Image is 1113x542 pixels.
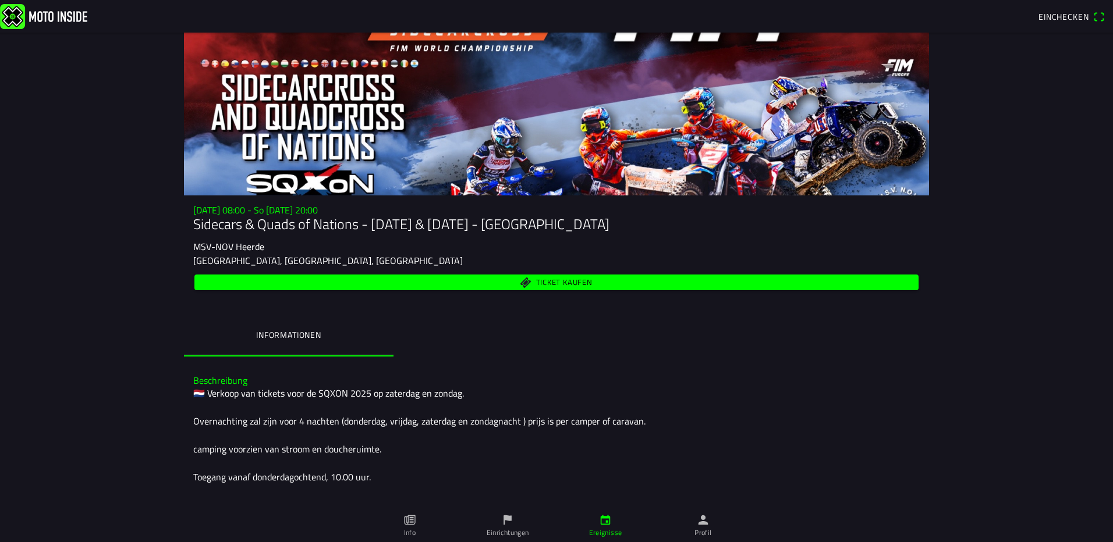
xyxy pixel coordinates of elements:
h3: [DATE] 08:00 - So [DATE] 20:00 [193,205,920,216]
ion-label: Informationen [256,329,321,341]
ion-icon: Kalender [599,514,612,526]
ion-label: Einrichtungen [487,527,529,538]
ion-label: Info [404,527,416,538]
h1: Sidecars & Quads of Nations - [DATE] & [DATE] - [GEOGRAPHIC_DATA] [193,216,920,233]
ion-icon: Papier [403,514,416,526]
ion-text: MSV-NOV Heerde [193,240,264,254]
ion-text: [GEOGRAPHIC_DATA], [GEOGRAPHIC_DATA], [GEOGRAPHIC_DATA] [193,254,463,268]
a: EincheckenQR-Scanner [1033,6,1111,26]
ion-icon: Flagge [501,514,514,526]
span: Ticket kaufen [536,279,593,286]
ion-label: Ereignisse [589,527,622,538]
ion-label: Profil [694,527,711,538]
span: Einchecken [1038,10,1089,23]
h3: Beschreibung [193,375,920,386]
ion-icon: Person [697,514,710,526]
